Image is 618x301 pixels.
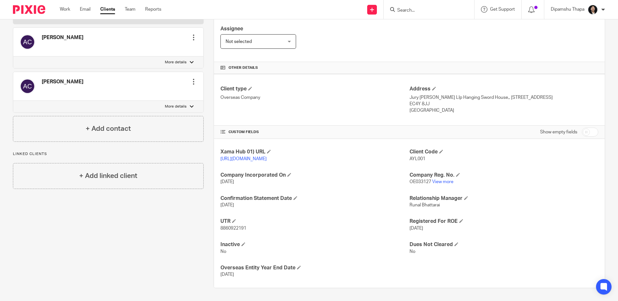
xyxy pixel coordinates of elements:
span: [DATE] [410,226,423,231]
h4: [PERSON_NAME] [42,34,83,41]
p: Overseas Company [220,94,409,101]
img: Pixie [13,5,45,14]
span: AYL001 [410,157,425,161]
span: Get Support [490,7,515,12]
span: Runal Bhattarai [410,203,440,207]
h4: [PERSON_NAME] [42,78,83,85]
h4: + Add linked client [79,171,137,181]
h4: Client Code [410,149,598,155]
a: Email [80,6,91,13]
h4: Company Reg. No. [410,172,598,179]
label: Show empty fields [540,129,577,135]
h4: Client type [220,86,409,92]
img: svg%3E [20,34,35,50]
p: Linked clients [13,151,204,157]
h4: Overseas Entity Year End Date [220,265,409,271]
p: Dipamshu Thapa [551,6,584,13]
input: Search [397,8,455,14]
span: 8860922191 [220,226,246,231]
span: Other details [229,65,258,70]
p: [GEOGRAPHIC_DATA] [410,107,598,114]
span: OE033127 [410,180,431,184]
h4: Address [410,86,598,92]
a: [URL][DOMAIN_NAME] [220,157,267,161]
a: Work [60,6,70,13]
h4: UTR [220,218,409,225]
span: [DATE] [220,203,234,207]
img: svg%3E [20,78,35,94]
h4: Dues Not Cleared [410,241,598,248]
span: [DATE] [220,272,234,277]
span: Assignee [220,26,243,31]
h4: Inactive [220,241,409,248]
h4: Registered For ROE [410,218,598,225]
span: No [220,249,226,254]
h4: Company Incorporated On [220,172,409,179]
h4: Relationship Manager [410,195,598,202]
h4: CUSTOM FIELDS [220,130,409,135]
p: EC4Y 8JJ [410,101,598,107]
img: Dipamshu2.jpg [588,5,598,15]
a: Clients [100,6,115,13]
span: Not selected [226,39,252,44]
p: More details [165,104,186,109]
h4: Confirmation Statement Date [220,195,409,202]
a: View more [432,180,453,184]
a: Reports [145,6,161,13]
h4: + Add contact [86,124,131,134]
p: Jury [PERSON_NAME] Llp Hanging Sword House,, [STREET_ADDRESS] [410,94,598,101]
a: Team [125,6,135,13]
span: [DATE] [220,180,234,184]
p: More details [165,60,186,65]
h4: Xama Hub 01) URL [220,149,409,155]
span: No [410,249,415,254]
